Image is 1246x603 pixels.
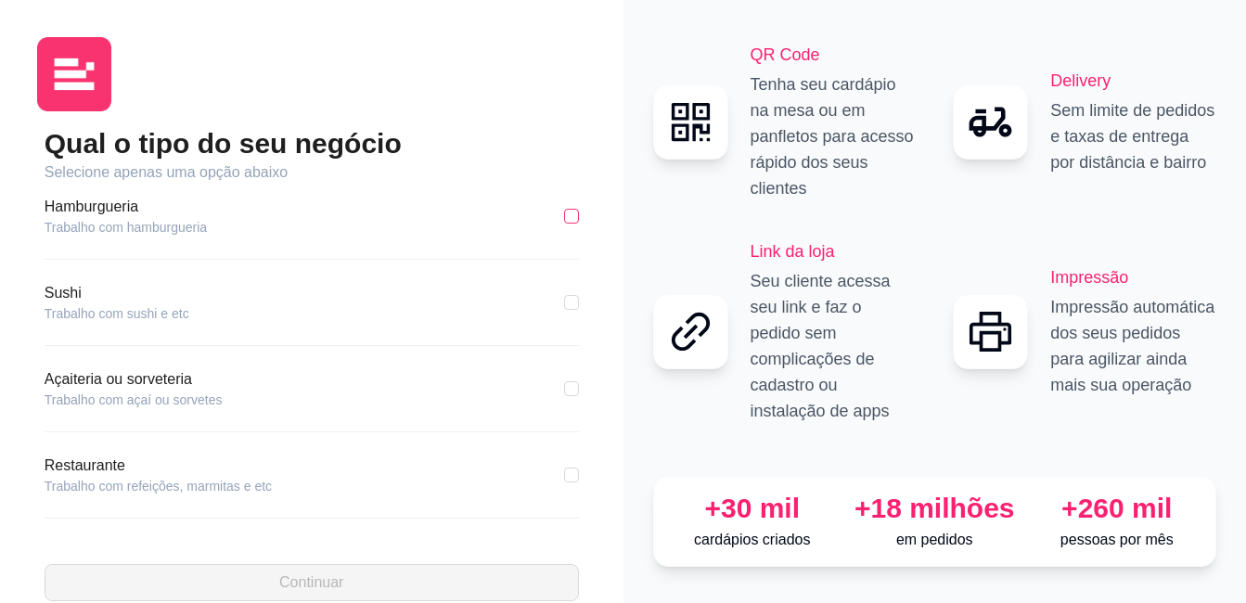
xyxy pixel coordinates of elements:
[45,477,272,495] article: Trabalho com refeições, marmitas e etc
[669,529,837,551] p: cardápios criados
[851,492,1019,525] div: +18 milhões
[45,161,579,184] article: Selecione apenas uma opção abaixo
[1050,294,1216,398] p: Impressão automática dos seus pedidos para agilizar ainda mais sua operação
[45,304,189,323] article: Trabalho com sushi e etc
[45,126,579,161] h2: Qual o tipo do seu negócio
[1050,68,1216,94] h2: Delivery
[45,196,207,218] article: Hamburgueria
[45,391,223,409] article: Trabalho com açaí ou sorvetes
[751,268,917,424] p: Seu cliente acessa seu link e faz o pedido sem complicações de cadastro ou instalação de apps
[45,218,207,237] article: Trabalho com hamburgueria
[751,42,917,68] h2: QR Code
[1050,264,1216,290] h2: Impressão
[1034,529,1201,551] p: pessoas por mês
[45,541,232,563] article: Doceria
[1034,492,1201,525] div: +260 mil
[1050,97,1216,175] p: Sem limite de pedidos e taxas de entrega por distância e bairro
[45,282,189,304] article: Sushi
[751,71,917,201] p: Tenha seu cardápio na mesa ou em panfletos para acesso rápido dos seus clientes
[45,564,579,601] button: Continuar
[669,492,837,525] div: +30 mil
[45,455,272,477] article: Restaurante
[751,238,917,264] h2: Link da loja
[851,529,1019,551] p: em pedidos
[45,368,223,391] article: Açaiteria ou sorveteria
[37,37,111,111] img: logo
